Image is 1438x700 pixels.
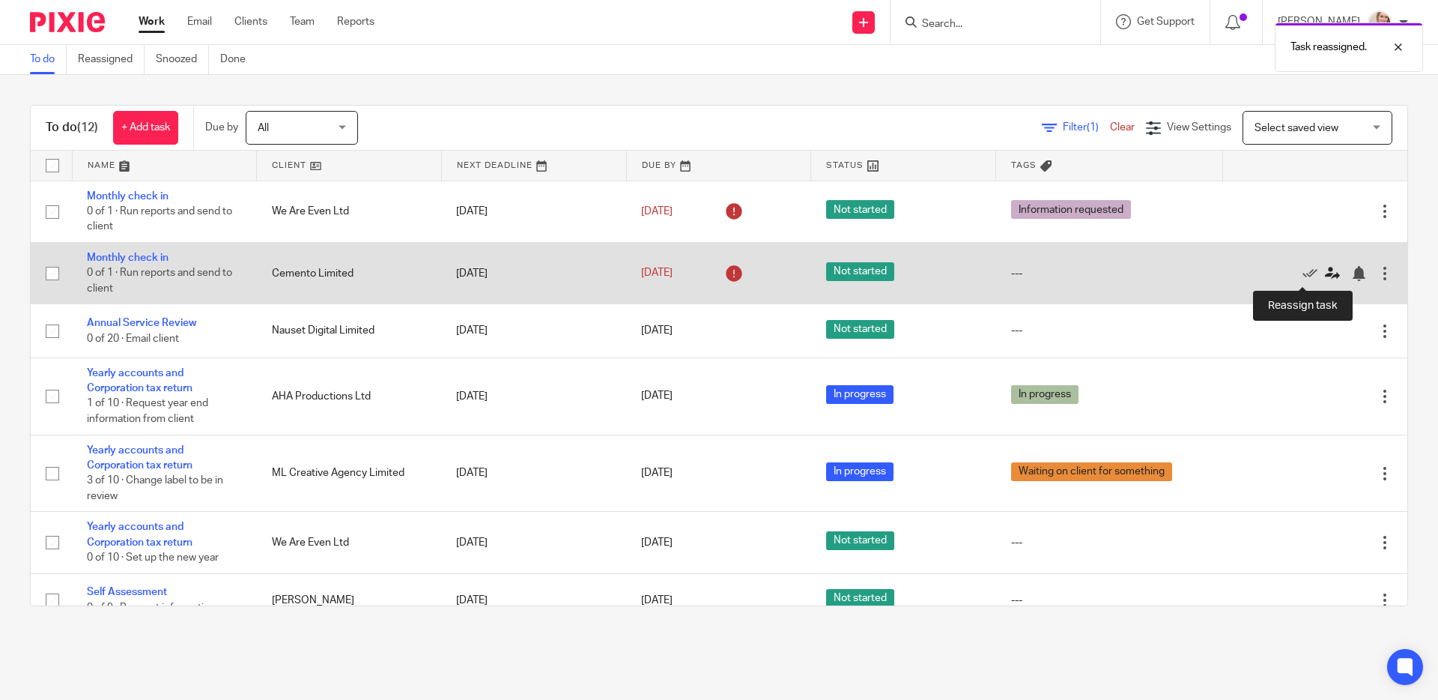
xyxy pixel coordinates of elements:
[826,200,894,219] span: Not started
[1011,161,1037,169] span: Tags
[441,304,626,357] td: [DATE]
[205,120,238,135] p: Due by
[826,262,894,281] span: Not started
[257,435,442,512] td: ML Creative Agency Limited
[87,368,192,393] a: Yearly accounts and Corporation tax return
[1255,123,1338,133] span: Select saved view
[1063,122,1110,133] span: Filter
[1011,462,1172,481] span: Waiting on client for something
[139,14,165,29] a: Work
[46,120,98,136] h1: To do
[87,334,179,344] span: 0 of 20 · Email client
[257,512,442,573] td: We Are Even Ltd
[87,399,208,425] span: 1 of 10 · Request year end information from client
[1302,265,1325,280] a: Mark as done
[156,45,209,74] a: Snoozed
[1011,323,1208,338] div: ---
[826,531,894,550] span: Not started
[187,14,212,29] a: Email
[337,14,374,29] a: Reports
[441,573,626,627] td: [DATE]
[30,45,67,74] a: To do
[87,268,232,295] span: 0 of 1 · Run reports and send to client
[641,468,673,478] span: [DATE]
[641,326,673,337] span: [DATE]
[441,435,626,512] td: [DATE]
[441,242,626,304] td: [DATE]
[641,537,673,548] span: [DATE]
[257,304,442,357] td: Nauset Digital Limited
[826,320,894,339] span: Not started
[87,476,223,502] span: 3 of 10 · Change label to be in review
[87,552,219,563] span: 0 of 10 · Set up the new year
[257,181,442,242] td: We Are Even Ltd
[1110,122,1135,133] a: Clear
[257,242,442,304] td: Cemento Limited
[641,268,673,279] span: [DATE]
[641,206,673,217] span: [DATE]
[87,445,192,471] a: Yearly accounts and Corporation tax return
[87,587,167,597] a: Self Assessment
[1087,122,1099,133] span: (1)
[1011,385,1078,404] span: In progress
[77,121,98,133] span: (12)
[258,123,269,133] span: All
[1167,122,1231,133] span: View Settings
[441,357,626,435] td: [DATE]
[220,45,257,74] a: Done
[234,14,267,29] a: Clients
[78,45,145,74] a: Reassigned
[257,357,442,435] td: AHA Productions Ltd
[826,385,894,404] span: In progress
[826,589,894,608] span: Not started
[257,573,442,627] td: [PERSON_NAME]
[441,181,626,242] td: [DATE]
[1368,10,1392,34] img: IMG_7594.jpg
[641,595,673,606] span: [DATE]
[87,191,169,202] a: Monthly check in
[826,462,894,481] span: In progress
[1011,593,1208,608] div: ---
[641,391,673,402] span: [DATE]
[1011,266,1208,281] div: ---
[113,111,178,145] a: + Add task
[290,14,315,29] a: Team
[1290,40,1367,55] p: Task reassigned.
[441,512,626,573] td: [DATE]
[1011,535,1208,550] div: ---
[87,522,192,547] a: Yearly accounts and Corporation tax return
[87,318,196,328] a: Annual Service Review
[87,206,232,232] span: 0 of 1 · Run reports and send to client
[30,12,105,32] img: Pixie
[87,253,169,263] a: Monthly check in
[1011,200,1131,219] span: Information requested
[87,603,216,613] span: 0 of 9 · Request information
